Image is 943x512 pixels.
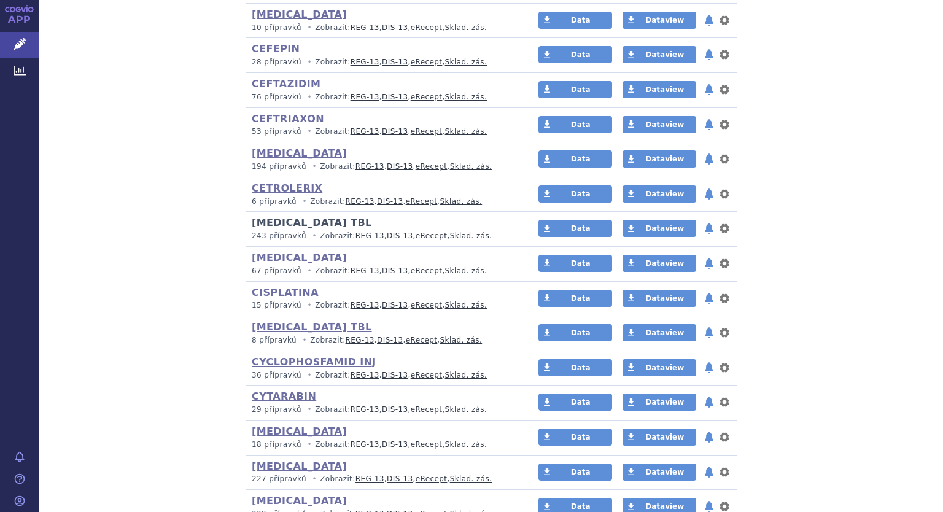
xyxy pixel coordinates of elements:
a: Dataview [623,324,696,341]
p: Zobrazit: , , , [252,126,515,137]
a: Sklad. zás. [450,231,492,240]
span: Dataview [645,468,684,476]
a: eRecept [411,301,443,309]
span: Data [571,294,591,303]
a: eRecept [411,371,443,379]
a: Data [538,12,612,29]
a: Dataview [623,429,696,446]
a: DIS-13 [382,301,408,309]
a: eRecept [411,405,443,414]
i: • [299,335,310,346]
button: nastavení [718,465,731,479]
button: nastavení [718,47,731,62]
p: Zobrazit: , , , [252,23,515,33]
span: Dataview [645,224,684,233]
a: eRecept [411,266,443,275]
a: CISPLATINA [252,287,319,298]
a: [MEDICAL_DATA] TBL [252,217,372,228]
span: 10 přípravků [252,23,301,32]
p: Zobrazit: , , , [252,300,515,311]
p: Zobrazit: , , , [252,266,515,276]
a: Dataview [623,150,696,168]
i: • [309,161,320,172]
a: eRecept [411,93,443,101]
a: Dataview [623,359,696,376]
span: Data [571,433,591,441]
a: CYCLOPHOSFAMID INJ [252,356,376,368]
button: nastavení [718,291,731,306]
button: nastavení [718,152,731,166]
span: 227 přípravků [252,475,306,483]
a: Data [538,464,612,481]
button: notifikace [703,47,715,62]
a: DIS-13 [382,58,408,66]
a: Sklad. zás. [445,23,487,32]
a: DIS-13 [377,197,403,206]
span: Data [571,120,591,129]
i: • [304,92,315,103]
span: Data [571,502,591,511]
a: DIS-13 [387,162,413,171]
a: REG-13 [351,440,379,449]
span: Data [571,363,591,372]
a: REG-13 [351,266,379,275]
a: Dataview [623,464,696,481]
a: Dataview [623,290,696,307]
i: • [309,474,320,484]
a: CEFTRIAXON [252,113,324,125]
a: DIS-13 [382,440,408,449]
a: Dataview [623,220,696,237]
a: REG-13 [351,93,379,101]
a: Dataview [623,12,696,29]
a: REG-13 [351,371,379,379]
button: nastavení [718,187,731,201]
p: Zobrazit: , , , [252,440,515,450]
a: CETROLERIX [252,182,322,194]
span: 6 přípravků [252,197,297,206]
a: REG-13 [351,301,379,309]
button: notifikace [703,465,715,479]
span: Data [571,50,591,59]
span: 18 přípravků [252,440,301,449]
a: [MEDICAL_DATA] [252,252,347,263]
span: Dataview [645,85,684,94]
a: REG-13 [351,127,379,136]
button: notifikace [703,221,715,236]
a: Data [538,324,612,341]
a: REG-13 [346,336,374,344]
span: 8 přípravků [252,336,297,344]
a: REG-13 [351,58,379,66]
i: • [304,440,315,450]
a: Dataview [623,46,696,63]
span: 36 přípravků [252,371,301,379]
button: nastavení [718,430,731,444]
p: Zobrazit: , , , [252,57,515,68]
span: Dataview [645,155,684,163]
a: [MEDICAL_DATA] [252,460,347,472]
span: Dataview [645,328,684,337]
a: DIS-13 [382,266,408,275]
button: notifikace [703,430,715,444]
span: Dataview [645,502,684,511]
span: 67 přípravků [252,266,301,275]
a: [MEDICAL_DATA] [252,147,347,159]
a: eRecept [416,162,448,171]
span: Data [571,398,591,406]
i: • [304,266,315,276]
a: Sklad. zás. [445,58,487,66]
button: notifikace [703,117,715,132]
a: DIS-13 [387,475,413,483]
i: • [304,405,315,415]
a: DIS-13 [382,93,408,101]
a: Data [538,150,612,168]
a: Dataview [623,116,696,133]
p: Zobrazit: , , , [252,474,515,484]
button: notifikace [703,82,715,97]
button: nastavení [718,117,731,132]
a: CEFTAZIDIM [252,78,320,90]
a: eRecept [411,58,443,66]
a: REG-13 [355,475,384,483]
button: nastavení [718,13,731,28]
p: Zobrazit: , , , [252,231,515,241]
span: Dataview [645,120,684,129]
